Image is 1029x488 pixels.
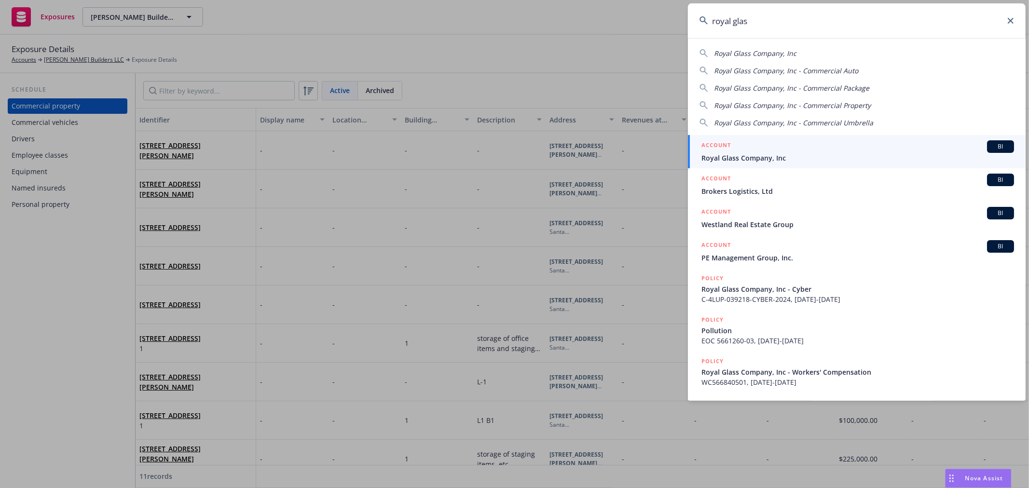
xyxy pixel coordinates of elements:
span: BI [991,176,1010,184]
h5: ACCOUNT [701,174,731,185]
span: PE Management Group, Inc. [701,253,1014,263]
span: Royal Glass Company, Inc - Cyber [701,284,1014,294]
h5: ACCOUNT [701,240,731,252]
a: ACCOUNTBIBrokers Logistics, Ltd [688,168,1026,202]
span: Westland Real Estate Group [701,219,1014,230]
a: POLICY [688,393,1026,434]
span: Royal Glass Company, Inc - Commercial Property [714,101,871,110]
span: Royal Glass Company, Inc - Commercial Auto [714,66,858,75]
span: C-4LUP-039218-CYBER-2024, [DATE]-[DATE] [701,294,1014,304]
h5: POLICY [701,315,724,325]
a: ACCOUNTBIRoyal Glass Company, Inc [688,135,1026,168]
a: ACCOUNTBIPE Management Group, Inc. [688,235,1026,268]
a: POLICYRoyal Glass Company, Inc - Workers' CompensationWC566840501, [DATE]-[DATE] [688,351,1026,393]
span: WC566840501, [DATE]-[DATE] [701,377,1014,387]
div: Drag to move [946,469,958,488]
h5: POLICY [701,398,724,407]
span: Royal Glass Company, Inc - Commercial Umbrella [714,118,873,127]
span: BI [991,209,1010,217]
span: BI [991,142,1010,151]
button: Nova Assist [945,469,1012,488]
span: Nova Assist [965,474,1003,482]
span: Royal Glass Company, Inc - Workers' Compensation [701,367,1014,377]
a: POLICYRoyal Glass Company, Inc - CyberC-4LUP-039218-CYBER-2024, [DATE]-[DATE] [688,268,1026,310]
span: Royal Glass Company, Inc [714,49,796,58]
span: Pollution [701,325,1014,336]
h5: ACCOUNT [701,207,731,218]
a: ACCOUNTBIWestland Real Estate Group [688,202,1026,235]
h5: ACCOUNT [701,140,731,152]
h5: POLICY [701,273,724,283]
input: Search... [688,3,1026,38]
a: POLICYPollutionEOC 5661260-03, [DATE]-[DATE] [688,310,1026,351]
span: Royal Glass Company, Inc - Commercial Package [714,83,869,93]
span: BI [991,242,1010,251]
span: EOC 5661260-03, [DATE]-[DATE] [701,336,1014,346]
span: Brokers Logistics, Ltd [701,186,1014,196]
span: Royal Glass Company, Inc [701,153,1014,163]
h5: POLICY [701,356,724,366]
